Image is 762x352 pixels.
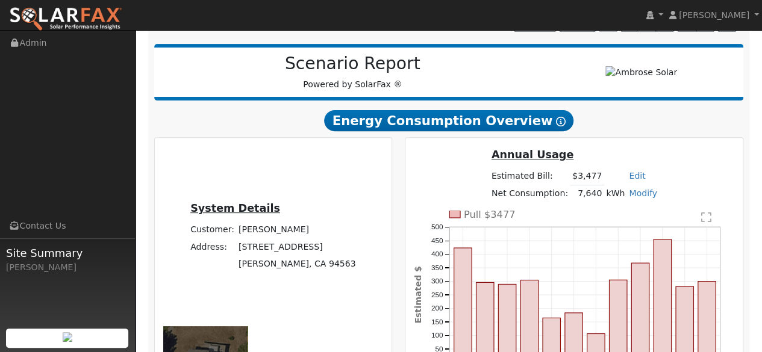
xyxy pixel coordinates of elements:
text: 350 [431,264,443,272]
u: Annual Usage [492,149,573,161]
text: 250 [431,291,443,299]
a: Modify [629,188,657,198]
a: Edit [629,171,645,181]
img: retrieve [63,332,72,342]
img: Ambrose Solar [605,66,677,79]
text: 300 [431,277,443,285]
i: Show Help [555,117,565,126]
div: [PERSON_NAME] [6,261,129,274]
text: 200 [431,304,443,312]
text: Pull $3477 [464,209,516,220]
text: 450 [431,236,443,245]
td: 7,640 [570,185,604,202]
text:  [701,211,711,223]
td: Customer: [189,221,237,238]
td: [STREET_ADDRESS] [236,238,358,255]
img: SolarFax [9,7,122,32]
h2: Scenario Report [166,54,539,74]
text: Estimated $ [413,266,423,323]
u: System Details [190,202,280,214]
text: 100 [431,331,443,339]
td: [PERSON_NAME] [236,221,358,238]
td: Estimated Bill: [489,168,570,185]
td: [PERSON_NAME], CA 94563 [236,255,358,272]
text: 500 [431,223,443,231]
td: $3,477 [570,168,604,185]
span: [PERSON_NAME] [679,10,749,20]
text: 150 [431,318,443,326]
text: 400 [431,250,443,258]
td: kWh [604,185,627,202]
span: Site Summary [6,245,129,261]
td: Address: [189,238,237,255]
div: Powered by SolarFax ® [160,54,545,91]
td: Net Consumption: [489,185,570,202]
span: Energy Consumption Overview [324,110,573,132]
